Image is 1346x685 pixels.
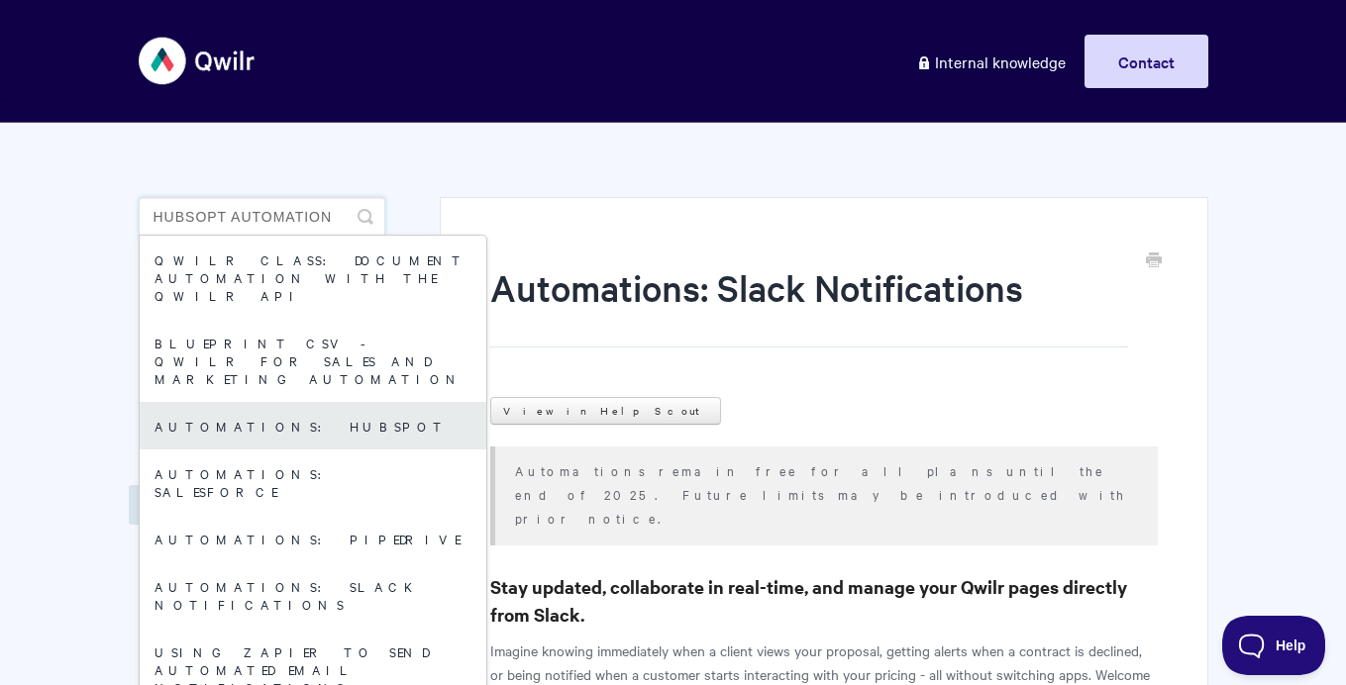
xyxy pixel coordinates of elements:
[490,574,1127,627] strong: Stay updated, collaborate in real-time, and manage your Qwilr pages directly from Slack.
[490,397,721,425] a: View in Help Scout
[1146,250,1162,272] a: Print this Article
[140,562,486,628] a: Automations: Slack Notifications
[140,236,486,319] a: Qwilr Class: Document Automation with the Qwilr API
[140,402,486,449] a: Automations: HubSpot
[1222,616,1326,675] iframe: Toggle Customer Support
[490,262,1127,347] h1: Automations: Slack Notifications
[1085,35,1208,88] a: Contact
[140,515,486,562] a: Automations: Pipedrive
[515,458,1132,530] p: Automations remain free for all plans until the end of 2025. Future limits may be introduced with...
[140,449,486,515] a: Automations: Salesforce
[139,197,385,237] input: Search
[129,485,262,525] a: Automations
[139,24,257,98] img: Qwilr Help Center
[901,35,1081,88] a: Internal knowledge
[140,319,486,402] a: Blueprint CSV - Qwilr for sales and marketing automation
